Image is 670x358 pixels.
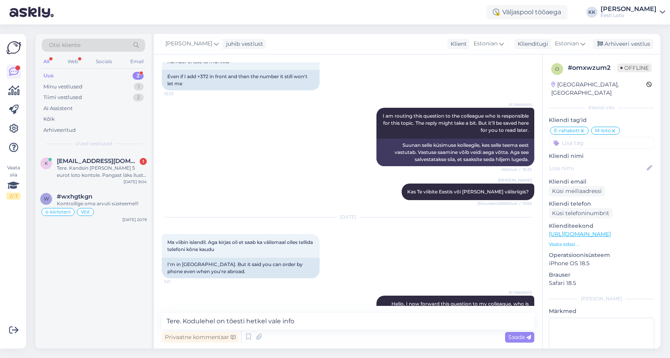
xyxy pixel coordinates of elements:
div: Klienditugi [515,40,548,48]
div: juhib vestlust [223,40,263,48]
p: Brauser [549,271,654,279]
div: Email [129,56,145,67]
p: Safari 18.5 [549,279,654,287]
p: Kliendi telefon [549,200,654,208]
div: Väljaspool tööaega [487,5,567,19]
span: Uued vestlused [75,140,112,147]
div: # omxwzum2 [568,63,617,73]
span: 1:21 [164,279,194,285]
div: Kontrollige oma arvuti süsteeme!!! [57,200,147,207]
span: Kas Te viibite Eestis või [PERSON_NAME] välisriigis? [407,189,529,195]
span: K [45,160,48,166]
span: Offline [617,64,652,72]
span: Saada [508,334,531,341]
div: Tiimi vestlused [43,94,82,101]
div: Küsi telefoninumbrit [549,208,612,219]
span: [PERSON_NAME] [498,177,532,183]
div: All [42,56,51,67]
p: Kliendi tag'id [549,116,654,124]
a: [URL][DOMAIN_NAME] [549,231,611,238]
span: #wxhgtkgn [57,193,92,200]
p: Vaata edasi ... [549,241,654,248]
div: 1 [134,83,144,91]
div: I'm in [GEOGRAPHIC_DATA]. But it said you can order by phone even when you're abroad. [162,258,320,278]
span: Nähtud ✓ 15:33 [502,167,532,172]
span: Ma viibin islandil. Aga kirjas oli et saab ka välismaal olles tellida telefoni kõne kaudu [167,239,314,252]
p: Operatsioonisüsteem [549,251,654,259]
div: AI Assistent [43,105,73,112]
span: Otsi kliente [49,41,80,49]
div: KK [586,7,597,18]
div: [PERSON_NAME] [549,295,654,302]
div: Arhiveeritud [43,126,76,134]
div: Suunan selle küsimuse kolleegile, kes selle teema eest vastutab. Vastuse saamine võib veidi aega ... [376,139,534,166]
span: Estonian [473,39,498,48]
div: Klient [447,40,467,48]
div: [GEOGRAPHIC_DATA], [GEOGRAPHIC_DATA] [551,81,646,97]
span: e-kiirloterii [45,210,71,214]
div: [DATE] [162,214,534,221]
div: Web [66,56,80,67]
span: [PERSON_NAME] [165,39,212,48]
div: 2 [133,72,144,80]
div: Kõik [43,115,55,123]
div: 2 [133,94,144,101]
input: Lisa nimi [549,164,645,172]
div: Even if I add +372 in front and then the number it still won't let me [162,70,320,90]
div: Privaatne kommentaar [162,332,239,343]
span: Estonian [555,39,579,48]
span: o [555,66,559,72]
div: Kliendi info [549,104,654,111]
span: Karro.kristel@gmail.com [57,157,139,165]
p: Kliendi nimi [549,152,654,160]
p: Kliendi email [549,178,654,186]
a: [PERSON_NAME]Eesti Loto [601,6,665,19]
span: M-loto [595,128,611,133]
div: 1 [140,158,147,165]
p: iPhone OS 18.5 [549,259,654,268]
div: [DATE] 9:04 [124,179,147,185]
div: [DATE] 20:19 [122,217,147,223]
span: w [44,196,49,202]
span: (Muudetud) Nähtud ✓ 15:55 [477,201,532,206]
div: 2 / 3 [6,193,21,200]
div: Küsi meiliaadressi [549,186,605,197]
span: E-rahakott [554,128,580,133]
span: AI Assistent [502,101,532,107]
img: Askly Logo [6,40,21,55]
span: Hello, I now forward this question to my colleague, who is responsible for this. The reply will b... [384,301,530,321]
span: 15:33 [164,91,194,97]
div: Socials [94,56,114,67]
p: Märkmed [549,307,654,315]
div: Eesti Loto [601,12,657,19]
p: Klienditeekond [549,222,654,230]
div: Uus [43,72,54,80]
input: Lisa tag [549,137,654,149]
div: [PERSON_NAME] [601,6,657,12]
span: Võit [81,210,90,214]
div: Arhiveeri vestlus [593,39,653,49]
div: Tere. Kandsin [PERSON_NAME] 5 eurot loto kontole. Pangast läks ilusti maha aga kontole see ei jõu... [57,165,147,179]
span: AI Assistent [502,289,532,295]
textarea: Tere. Kodulehel on tõesti hetkel vale info [162,313,534,330]
div: Minu vestlused [43,83,82,91]
span: I am routing this question to the colleague who is responsible for this topic. The reply might ta... [383,113,530,133]
div: Vaata siia [6,164,21,200]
